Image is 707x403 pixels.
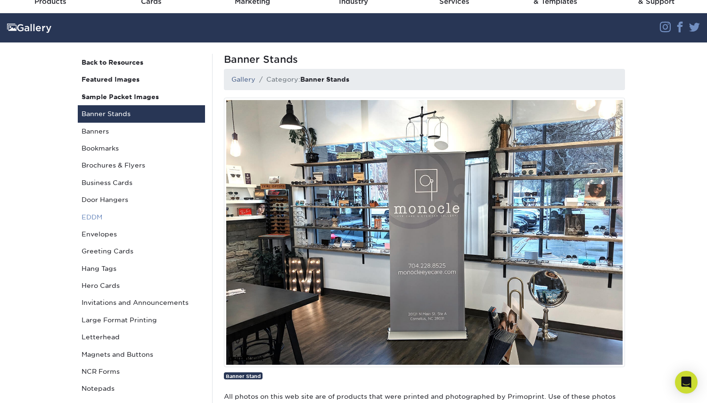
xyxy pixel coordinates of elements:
img: Durable Deluxe Banner Stands [224,98,625,367]
a: Featured Images [78,71,205,88]
a: Brochures & Flyers [78,157,205,174]
strong: Banner Stands [300,76,349,83]
a: Door Hangers [78,191,205,208]
a: NCR Forms [78,363,205,380]
a: Magnets and Buttons [78,346,205,363]
a: Gallery [231,76,255,83]
a: Banner Stands [78,105,205,122]
a: EDDM [78,209,205,226]
a: Hero Cards [78,277,205,294]
strong: Featured Images [82,76,140,83]
a: Invitations and Announcements [78,294,205,311]
a: Business Cards [78,174,205,191]
a: Back to Resources [78,54,205,71]
strong: Sample Packet Images [82,93,159,101]
a: Banners [78,123,205,140]
a: Greeting Cards [78,243,205,260]
div: Open Intercom Messenger [675,371,698,394]
li: Category: [255,75,349,84]
a: Sample Packet Images [78,88,205,105]
a: Bookmarks [78,140,205,157]
a: Large Format Printing [78,311,205,328]
a: Letterhead [78,328,205,345]
h1: Banner Stands [224,54,625,65]
a: Hang Tags [78,260,205,277]
a: Envelopes [78,226,205,243]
